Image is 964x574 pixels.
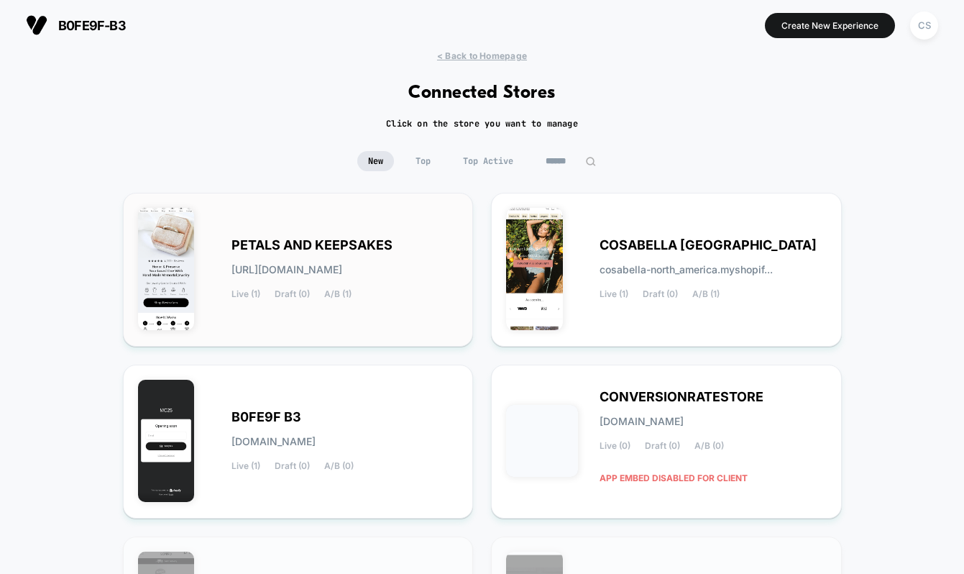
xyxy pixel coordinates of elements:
[600,240,817,250] span: COSABELLA [GEOGRAPHIC_DATA]
[506,208,563,330] img: COSABELLA_NORTH_AMERICA
[585,156,596,167] img: edit
[405,151,441,171] span: Top
[692,289,720,299] span: A/B (1)
[506,405,578,477] img: CONVERSIONRATESTORE
[906,11,942,40] button: CS
[324,461,354,471] span: A/B (0)
[324,289,352,299] span: A/B (1)
[452,151,524,171] span: Top Active
[643,289,678,299] span: Draft (0)
[600,392,763,402] span: CONVERSIONRATESTORE
[600,441,630,451] span: Live (0)
[694,441,724,451] span: A/B (0)
[408,83,556,104] h1: Connected Stores
[231,461,260,471] span: Live (1)
[437,50,527,61] span: < Back to Homepage
[765,13,895,38] button: Create New Experience
[600,465,748,491] span: APP EMBED DISABLED FOR CLIENT
[386,118,578,129] h2: Click on the store you want to manage
[231,240,393,250] span: PETALS AND KEEPSAKES
[910,12,938,40] div: CS
[26,14,47,36] img: Visually logo
[138,380,195,502] img: B0FE9F_B3
[645,441,680,451] span: Draft (0)
[357,151,394,171] span: New
[231,289,260,299] span: Live (1)
[231,412,301,422] span: B0FE9F B3
[231,437,316,447] span: [DOMAIN_NAME]
[22,14,130,37] button: b0fe9f-b3
[138,208,195,330] img: PETALS_AND_KEEPSAKES
[600,416,684,427] span: [DOMAIN_NAME]
[231,265,342,275] span: [URL][DOMAIN_NAME]
[275,461,310,471] span: Draft (0)
[58,18,126,33] span: b0fe9f-b3
[275,289,310,299] span: Draft (0)
[600,265,773,275] span: cosabella-north_america.myshopif...
[600,289,628,299] span: Live (1)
